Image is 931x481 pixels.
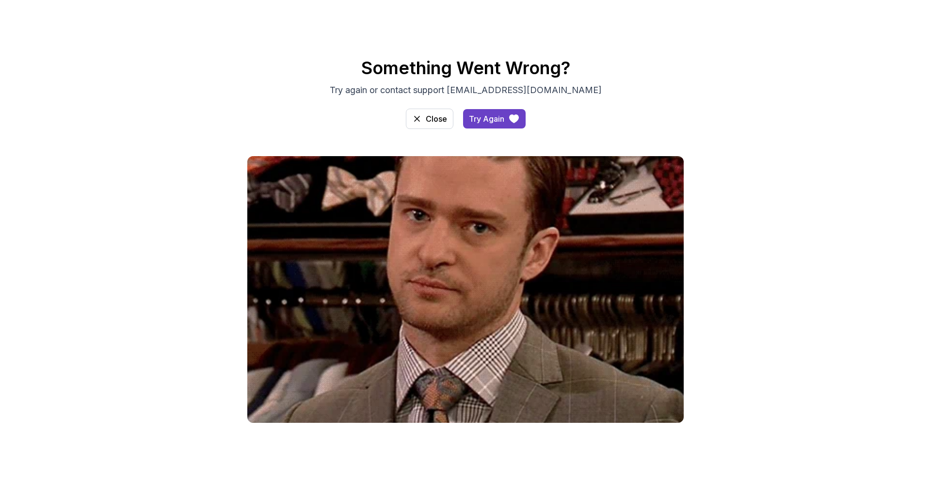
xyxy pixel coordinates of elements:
img: gif [247,156,684,423]
button: Close [406,109,453,129]
a: access-dashboard [463,109,526,128]
a: access-dashboard [406,109,453,129]
div: Try Again [469,113,504,125]
p: Try again or contact support [EMAIL_ADDRESS][DOMAIN_NAME] [303,83,628,97]
div: Close [426,113,447,125]
h2: Something Went Wrong? [126,58,805,78]
button: Try Again [463,109,526,128]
